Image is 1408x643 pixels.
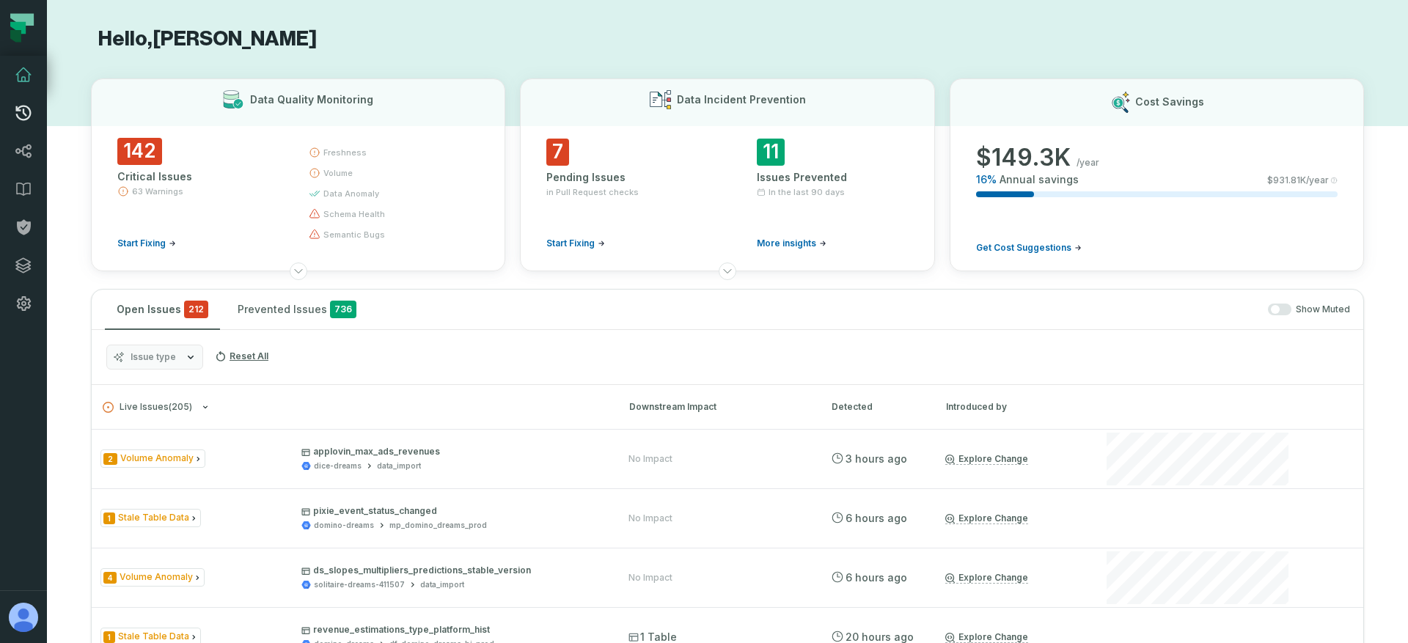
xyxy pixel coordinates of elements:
div: mp_domino_dreams_prod [389,520,487,531]
div: data_import [420,579,464,590]
span: Issue Type [100,509,201,527]
h3: Data Quality Monitoring [250,92,373,107]
relative-time: Sep 16, 2025, 10:10 AM GMT+3 [846,512,907,524]
button: Issue type [106,345,203,370]
div: No Impact [628,453,672,465]
span: freshness [323,147,367,158]
div: Show Muted [374,304,1350,316]
relative-time: Sep 16, 2025, 1:08 PM GMT+3 [846,452,907,465]
a: Start Fixing [546,238,605,249]
span: 16 % [976,172,997,187]
div: Pending Issues [546,170,698,185]
span: More insights [757,238,816,249]
div: Introduced by [946,400,1078,414]
span: Start Fixing [117,238,166,249]
span: 7 [546,139,569,166]
relative-time: Sep 16, 2025, 10:10 AM GMT+3 [846,571,907,584]
div: data_import [377,460,421,471]
button: Cost Savings$149.3K/year16%Annual savings$931.81K/yearGet Cost Suggestions [950,78,1364,271]
span: volume [323,167,353,179]
relative-time: Sep 15, 2025, 8:31 PM GMT+3 [846,631,914,643]
div: domino-dreams [314,520,374,531]
span: Severity [103,631,115,643]
span: Severity [103,453,117,465]
a: Explore Change [945,572,1028,584]
button: Open Issues [105,290,220,329]
span: 11 [757,139,785,166]
span: Start Fixing [546,238,595,249]
a: Explore Change [945,453,1028,465]
span: Get Cost Suggestions [976,242,1071,254]
a: More insights [757,238,826,249]
span: in Pull Request checks [546,186,639,198]
button: Live Issues(205) [103,402,603,413]
span: Live Issues ( 205 ) [103,402,192,413]
div: No Impact [628,572,672,584]
span: Severity [103,572,117,584]
div: dice-dreams [314,460,362,471]
div: Detected [832,400,920,414]
div: Downstream Impact [629,400,805,414]
a: Explore Change [945,631,1028,643]
span: schema health [323,208,385,220]
h1: Hello, [PERSON_NAME] [91,26,1364,52]
div: Issues Prevented [757,170,909,185]
a: Start Fixing [117,238,176,249]
div: solitaire-dreams-411507 [314,579,405,590]
button: Data Quality Monitoring142Critical Issues63 WarningsStart Fixingfreshnessvolumedata anomalyschema... [91,78,505,271]
span: Issue type [131,351,176,363]
p: revenue_estimations_type_platform_hist [301,624,602,636]
span: Issue Type [100,568,205,587]
span: Annual savings [1000,172,1079,187]
span: In the last 90 days [769,186,845,198]
span: 63 Warnings [132,185,183,197]
div: Critical Issues [117,169,282,184]
p: pixie_event_status_changed [301,505,602,517]
span: semantic bugs [323,229,385,240]
button: Data Incident Prevention7Pending Issuesin Pull Request checksStart Fixing11Issues PreventedIn the... [520,78,934,271]
span: $ 149.3K [976,143,1071,172]
span: $ 931.81K /year [1267,174,1329,186]
span: Severity [103,512,115,524]
a: Explore Change [945,512,1028,524]
button: Prevented Issues [226,290,368,329]
span: 142 [117,138,162,165]
span: critical issues and errors combined [184,301,208,318]
div: No Impact [628,512,672,524]
button: Reset All [209,345,274,368]
span: Issue Type [100,449,205,468]
p: ds_slopes_multipliers_predictions_stable_version [301,565,602,576]
span: /year [1077,157,1099,169]
h3: Cost Savings [1135,95,1204,109]
p: applovin_max_ads_revenues [301,446,602,458]
a: Get Cost Suggestions [976,242,1082,254]
h3: Data Incident Prevention [677,92,806,107]
span: data anomaly [323,188,379,199]
span: 736 [330,301,356,318]
img: avatar of Aviel Bar-Yossef [9,603,38,632]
